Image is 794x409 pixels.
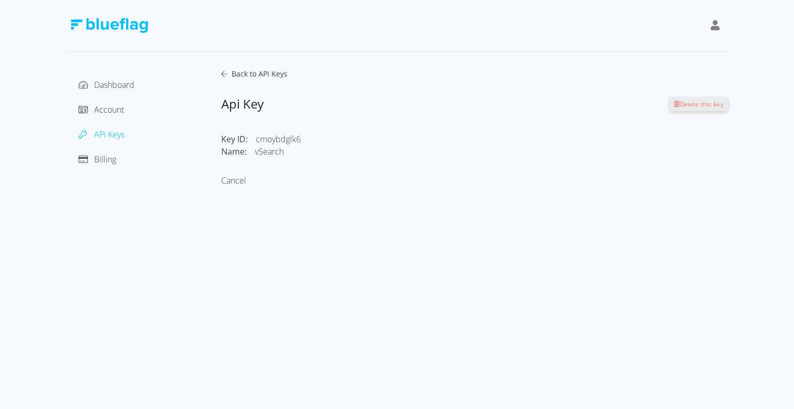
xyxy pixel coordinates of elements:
span: Dashboard [94,79,134,90]
a: Back to API Keys [221,68,728,79]
span: Billing [94,154,116,165]
span: API Keys [94,129,125,140]
span: Back to API Keys [227,69,287,79]
button: Delete this key [670,98,728,111]
span: Delete this key [680,100,724,109]
a: API Keys [79,129,125,140]
span: Api Key [221,95,264,112]
a: Cancel [221,175,246,186]
span: Name: [221,146,247,157]
div: cmoybdglk6 [256,133,480,145]
a: Account [79,104,124,115]
img: Blue Flag Logo [70,18,148,33]
span: Key ID: [221,133,248,145]
span: Account [94,104,124,115]
div: vSearch [255,145,480,158]
a: Billing [79,154,116,165]
a: Dashboard [79,79,134,90]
